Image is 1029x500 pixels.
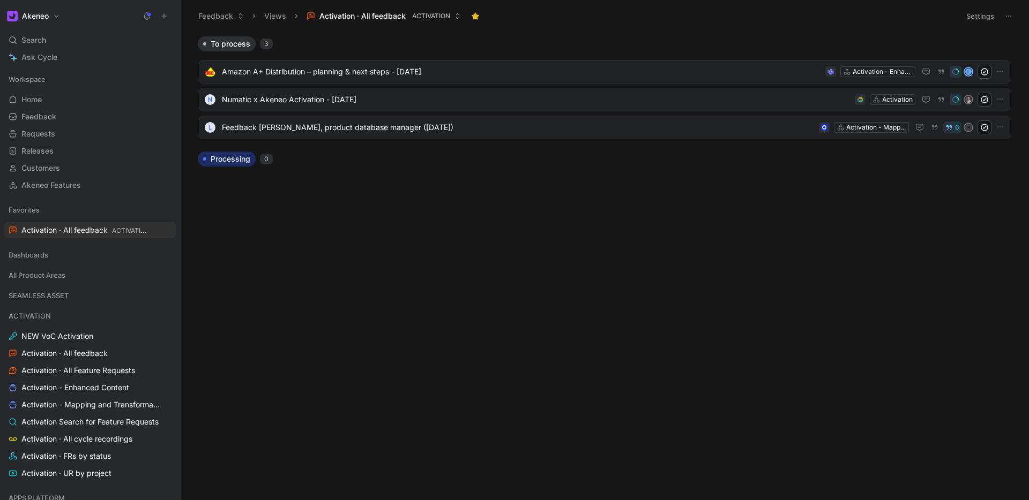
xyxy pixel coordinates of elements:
span: Activation · FRs by status [21,451,111,461]
button: Activation · All feedbackACTIVATION [302,8,466,24]
div: All Product Areas [4,267,176,286]
span: Feedback [21,111,56,122]
button: Feedback [193,8,249,24]
span: NEW VoC Activation [21,331,93,342]
span: Releases [21,146,54,156]
span: Activation · All feedback [21,225,148,236]
a: Activation · FRs by status [4,448,176,464]
span: Activation - Mapping and Transformation [21,399,161,410]
span: Activation · All feedback [319,11,406,21]
a: Feedback [4,109,176,125]
img: Akeneo [7,11,18,21]
a: Activation · All cycle recordings [4,431,176,447]
span: ACTIVATION [112,226,150,234]
span: SEAMLESS ASSET [9,290,69,301]
div: Dashboards [4,247,176,263]
div: ACTIVATIONNEW VoC ActivationActivation · All feedbackActivation · All Feature RequestsActivation ... [4,308,176,481]
span: Ask Cycle [21,51,57,64]
span: Requests [21,128,55,139]
span: Customers [21,163,60,173]
span: Activation · All feedback [21,348,108,359]
a: Activation · All feedbackACTIVATION [4,222,176,238]
a: Ask Cycle [4,49,176,65]
button: Settings [961,9,999,24]
a: Activation - Enhanced Content [4,380,176,396]
span: Activation - Enhanced Content [21,382,129,393]
div: Workspace [4,71,176,87]
span: Activation · All Feature Requests [21,365,135,376]
a: Activation · All Feature Requests [4,362,176,378]
a: Customers [4,160,176,176]
div: SEAMLESS ASSET [4,287,176,307]
a: Home [4,92,176,108]
span: ACTIVATION [9,310,51,321]
span: Activation · UR by project [21,468,111,479]
span: Favorites [9,204,40,215]
a: NEW VoC Activation [4,328,176,344]
a: Activation · All feedback [4,345,176,361]
a: Releases [4,143,176,159]
span: Akeneo Features [21,180,81,191]
div: Search [4,32,176,48]
span: ACTIVATION [412,11,450,21]
div: All Product Areas [4,267,176,283]
h1: Akeneo [22,11,49,21]
div: SEAMLESS ASSET [4,287,176,304]
div: Favorites [4,202,176,218]
button: Views [259,8,291,24]
span: Activation Search for Feature Requests [21,416,159,427]
a: Akeneo Features [4,177,176,193]
span: All Product Areas [9,270,65,281]
div: ACTIVATION [4,308,176,324]
span: Search [21,34,46,47]
span: Activation · All cycle recordings [21,434,132,444]
a: Activation Search for Feature Requests [4,414,176,430]
a: Activation - Mapping and Transformation [4,397,176,413]
span: Home [21,94,42,105]
a: Activation · UR by project [4,465,176,481]
span: Dashboards [9,249,48,260]
a: Requests [4,126,176,142]
button: AkeneoAkeneo [4,9,63,24]
span: Workspace [9,74,46,85]
div: Dashboards [4,247,176,266]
